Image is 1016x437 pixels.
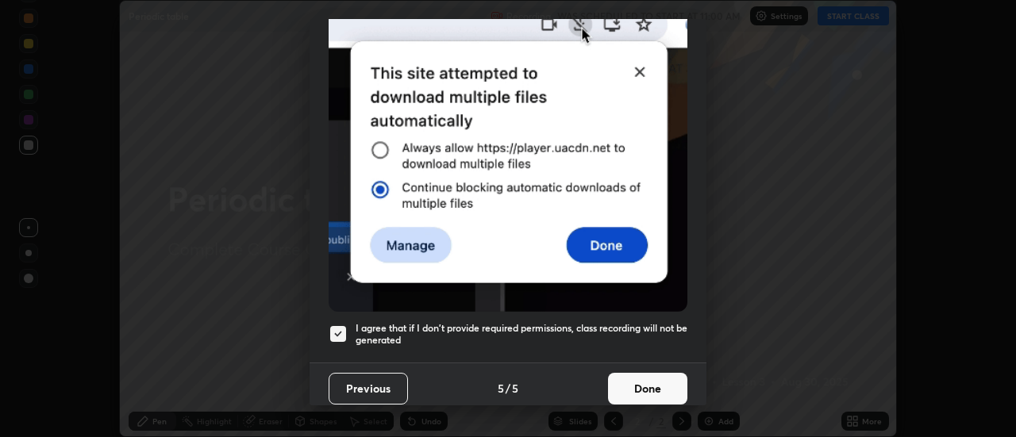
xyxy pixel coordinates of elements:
button: Done [608,373,687,404]
h4: 5 [498,380,504,397]
h4: / [506,380,510,397]
button: Previous [329,373,408,404]
h4: 5 [512,380,518,397]
h5: I agree that if I don't provide required permissions, class recording will not be generated [356,322,687,347]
